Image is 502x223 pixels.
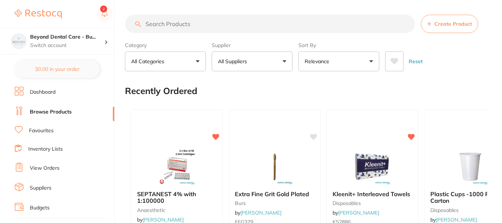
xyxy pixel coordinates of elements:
[406,51,425,71] button: Reset
[235,200,314,206] small: burs
[30,165,60,172] a: View Orders
[30,108,72,116] a: Browse Products
[235,209,282,216] span: by
[131,58,167,65] p: All Categories
[125,86,197,96] h2: Recently Ordered
[446,148,494,185] img: Plastic Cups -1000 Per Carton
[30,184,51,192] a: Suppliers
[30,89,55,96] a: Dashboard
[137,191,216,204] b: SEPTANEST 4% with 1:100000
[338,209,379,216] a: [PERSON_NAME]
[15,60,100,78] button: $0.00 in your order
[29,127,54,134] a: Favourites
[125,51,206,71] button: All Categories
[421,15,478,33] button: Create Product
[30,33,104,41] h4: Beyond Dental Care - Burpengary
[298,42,379,48] label: Sort By
[30,204,50,212] a: Budgets
[125,42,206,48] label: Category
[235,191,314,197] b: Extra Fine Grit Gold Plated
[125,15,415,33] input: Search Products
[137,207,216,213] small: anaesthetic
[212,42,293,48] label: Supplier
[137,216,184,223] span: by
[430,216,477,223] span: by
[348,148,396,185] img: Kleenit+ Interleaved Towels
[436,216,477,223] a: [PERSON_NAME]
[11,34,26,48] img: Beyond Dental Care - Burpengary
[153,148,201,185] img: SEPTANEST 4% with 1:100000
[143,216,184,223] a: [PERSON_NAME]
[212,51,293,71] button: All Suppliers
[15,10,62,18] img: Restocq Logo
[15,6,62,22] a: Restocq Logo
[251,148,298,185] img: Extra Fine Grit Gold Plated
[333,200,412,206] small: disposables
[434,21,472,27] span: Create Product
[28,145,63,153] a: Inventory Lists
[333,191,412,197] b: Kleenit+ Interleaved Towels
[333,209,379,216] span: by
[305,58,332,65] p: Relevance
[240,209,282,216] a: [PERSON_NAME]
[30,42,104,49] p: Switch account
[298,51,379,71] button: Relevance
[218,58,250,65] p: All Suppliers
